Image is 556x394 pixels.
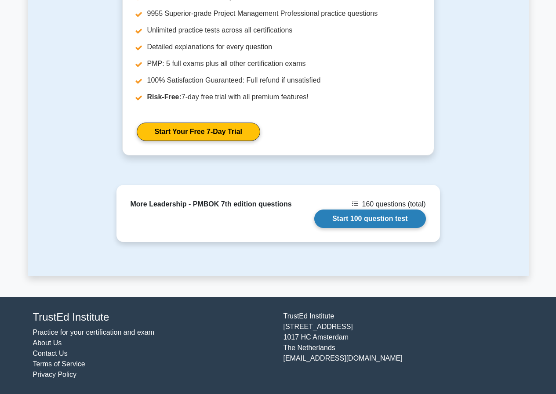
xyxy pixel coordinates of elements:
[314,210,426,228] a: Start 100 question test
[137,123,260,141] a: Start Your Free 7-Day Trial
[33,311,273,324] h4: TrustEd Institute
[33,350,68,357] a: Contact Us
[33,339,62,347] a: About Us
[278,311,529,380] div: TrustEd Institute [STREET_ADDRESS] 1017 HC Amsterdam The Netherlands [EMAIL_ADDRESS][DOMAIN_NAME]
[33,329,155,336] a: Practice for your certification and exam
[33,360,85,368] a: Terms of Service
[33,371,77,378] a: Privacy Policy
